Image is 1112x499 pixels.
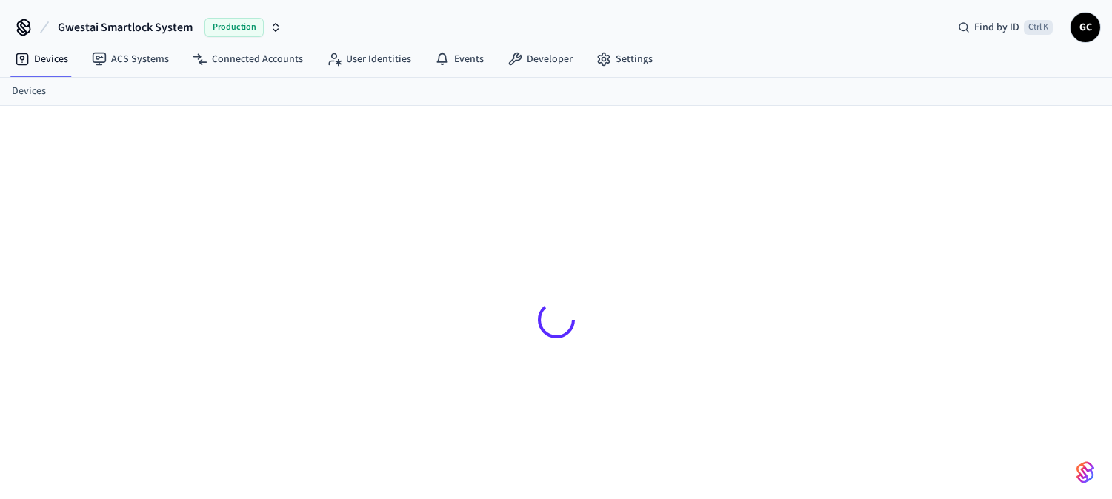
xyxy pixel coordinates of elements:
[1076,461,1094,484] img: SeamLogoGradient.69752ec5.svg
[1024,20,1053,35] span: Ctrl K
[585,46,665,73] a: Settings
[1071,13,1100,42] button: GC
[1072,14,1099,41] span: GC
[315,46,423,73] a: User Identities
[58,19,193,36] span: Gwestai Smartlock System
[3,46,80,73] a: Devices
[496,46,585,73] a: Developer
[181,46,315,73] a: Connected Accounts
[974,20,1019,35] span: Find by ID
[204,18,264,37] span: Production
[423,46,496,73] a: Events
[12,84,46,99] a: Devices
[80,46,181,73] a: ACS Systems
[946,14,1065,41] div: Find by IDCtrl K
